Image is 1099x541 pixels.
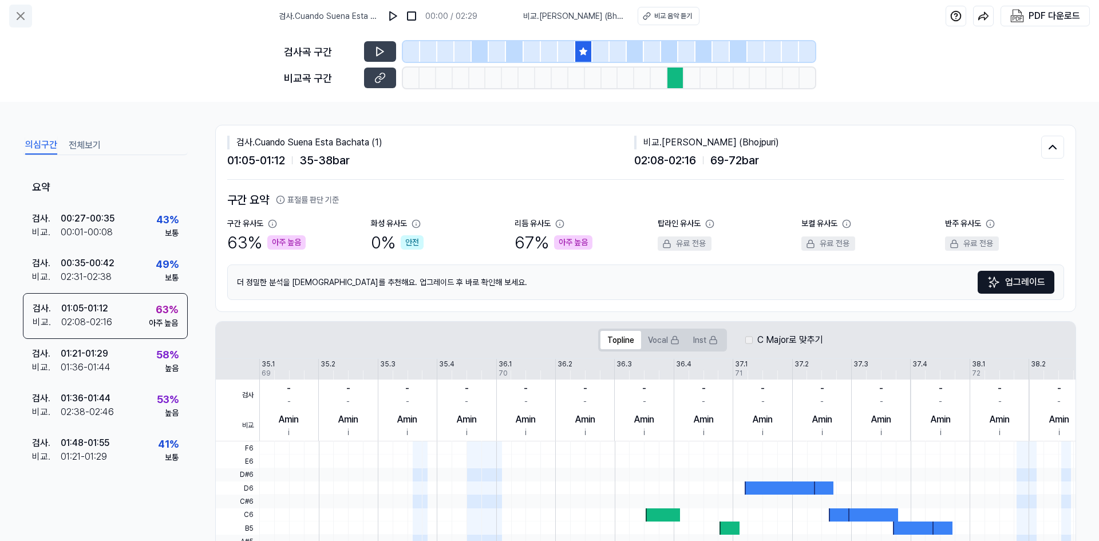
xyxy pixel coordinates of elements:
[583,382,587,396] div: -
[912,359,927,369] div: 37.4
[227,191,1064,208] h2: 구간 요약
[499,368,508,378] div: 70
[346,382,350,396] div: -
[643,427,645,439] div: i
[703,427,705,439] div: i
[634,136,1041,149] div: 비교 . [PERSON_NAME] (Bhojpuri)
[262,368,271,378] div: 69
[388,10,399,22] img: play
[227,264,1064,300] div: 더 정밀한 분석을 [DEMOGRAPHIC_DATA]를 추천해요. 업그레이드 후 바로 확인해 보세요.
[406,10,417,22] img: stop
[279,10,379,22] span: 검사 . Cuando Suena Esta Bachata (1)
[945,218,981,230] div: 반주 유사도
[32,212,61,226] div: 검사 .
[23,171,188,204] div: 요약
[515,230,592,255] div: 67 %
[1058,427,1060,439] div: i
[641,331,686,349] button: Vocal
[710,152,759,169] span: 69 - 72 bar
[998,396,1002,408] div: -
[554,235,592,250] div: 아주 높음
[642,382,646,396] div: -
[346,396,350,408] div: -
[61,436,109,450] div: 01:48 - 01:55
[465,396,468,408] div: -
[658,218,701,230] div: 탑라인 유사도
[156,256,179,272] div: 49 %
[638,7,699,25] button: 비교 음악 듣기
[158,436,179,452] div: 41 %
[61,256,114,270] div: 00:35 - 00:42
[499,359,512,369] div: 36.1
[61,212,114,226] div: 00:27 - 00:35
[61,361,110,374] div: 01:36 - 01:44
[61,270,112,284] div: 02:31 - 02:38
[1049,413,1069,427] div: Amin
[32,405,61,419] div: 비교 .
[575,413,595,427] div: Amin
[288,427,290,439] div: i
[972,359,985,369] div: 38.1
[25,136,57,155] button: 의심구간
[761,396,765,408] div: -
[1057,396,1061,408] div: -
[762,427,764,439] div: i
[1029,9,1080,23] div: PDF 다운로드
[371,218,407,230] div: 화성 유사도
[634,413,654,427] div: Amin
[880,396,883,408] div: -
[299,152,350,169] span: 35 - 38 bar
[702,382,706,396] div: -
[516,413,536,427] div: Amin
[165,452,179,464] div: 보통
[1031,359,1046,369] div: 38.2
[216,508,259,522] span: C6
[945,236,999,251] div: 유료 전용
[216,495,259,508] span: C#6
[654,11,692,21] div: 비교 음악 듣기
[584,427,586,439] div: i
[216,441,259,455] span: F6
[61,315,112,329] div: 02:08 - 02:16
[998,382,1002,396] div: -
[1010,9,1024,23] img: PDF Download
[686,331,725,349] button: Inst
[61,226,113,239] div: 00:01 - 00:08
[32,392,61,405] div: 검사 .
[216,468,259,481] span: D#6
[761,382,765,396] div: -
[156,347,179,362] div: 58 %
[735,359,748,369] div: 37.1
[156,302,178,317] div: 63 %
[757,333,823,347] label: C Major로 맞추기
[694,413,714,427] div: Amin
[405,382,409,396] div: -
[165,362,179,374] div: 높음
[820,382,824,396] div: -
[801,236,855,251] div: 유료 전용
[439,359,454,369] div: 35.4
[457,413,477,427] div: Amin
[216,380,259,410] span: 검사
[524,382,528,396] div: -
[61,392,110,405] div: 01:36 - 01:44
[401,235,424,250] div: 안전
[33,315,61,329] div: 비교 .
[61,450,107,464] div: 01:21 - 01:29
[616,359,632,369] div: 36.3
[406,427,408,439] div: i
[972,368,981,378] div: 72
[227,152,285,169] span: 01:05 - 01:12
[61,302,108,315] div: 01:05 - 01:12
[279,413,299,427] div: Amin
[987,275,1001,289] img: Sparkles
[658,236,711,251] div: 유료 전용
[69,136,101,155] button: 전체보기
[32,347,61,361] div: 검사 .
[794,359,809,369] div: 37.2
[284,70,357,86] div: 비교곡 구간
[284,44,357,60] div: 검사곡 구간
[643,396,646,408] div: -
[406,396,409,408] div: -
